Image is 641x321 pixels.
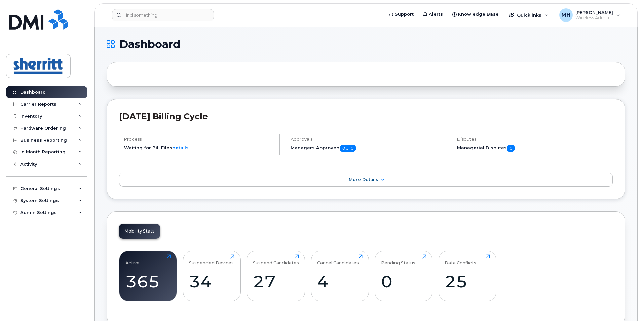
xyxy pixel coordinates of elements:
[317,254,363,297] a: Cancel Candidates4
[189,254,234,265] div: Suspended Devices
[291,145,440,152] h5: Managers Approved
[119,111,613,121] h2: [DATE] Billing Cycle
[445,272,490,291] div: 25
[445,254,476,265] div: Data Conflicts
[124,145,273,151] li: Waiting for Bill Files
[457,145,613,152] h5: Managerial Disputes
[125,254,140,265] div: Active
[172,145,189,150] a: details
[381,254,426,297] a: Pending Status0
[125,254,171,297] a: Active365
[119,39,180,49] span: Dashboard
[317,254,359,265] div: Cancel Candidates
[445,254,490,297] a: Data Conflicts25
[189,272,234,291] div: 34
[457,137,613,142] h4: Disputes
[317,272,363,291] div: 4
[125,272,171,291] div: 365
[349,177,378,182] span: More Details
[253,272,299,291] div: 27
[124,137,273,142] h4: Process
[291,137,440,142] h4: Approvals
[340,145,356,152] span: 0 of 0
[381,254,415,265] div: Pending Status
[189,254,234,297] a: Suspended Devices34
[253,254,299,265] div: Suspend Candidates
[381,272,426,291] div: 0
[507,145,515,152] span: 0
[253,254,299,297] a: Suspend Candidates27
